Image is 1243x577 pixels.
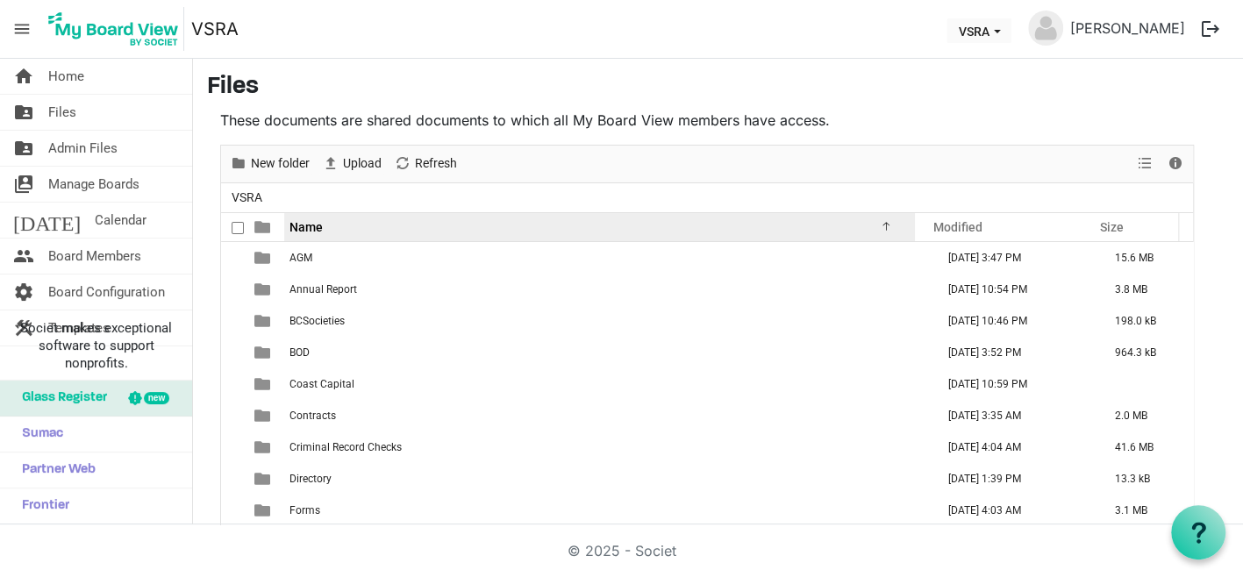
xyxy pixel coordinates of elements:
td: Contracts is template cell column header Name [284,400,930,431]
td: 13.3 kB is template cell column header Size [1097,463,1193,495]
span: Coast Capital [289,378,354,390]
span: Board Members [48,239,141,274]
td: checkbox [221,305,244,337]
span: menu [5,12,39,46]
td: May 29, 2025 10:46 PM column header Modified [930,305,1097,337]
td: is template cell column header type [244,495,284,526]
td: May 29, 2025 10:59 PM column header Modified [930,368,1097,400]
span: AGM [289,252,312,264]
td: checkbox [221,400,244,431]
td: checkbox [221,274,244,305]
td: May 30, 2025 4:03 AM column header Modified [930,495,1097,526]
td: BOD is template cell column header Name [284,337,930,368]
span: BCSocieties [289,315,345,327]
span: Files [48,95,76,130]
td: 2.0 MB is template cell column header Size [1097,400,1193,431]
button: VSRA dropdownbutton [947,18,1011,43]
td: BCSocieties is template cell column header Name [284,305,930,337]
button: logout [1192,11,1229,47]
span: Forms [289,504,320,516]
td: 3.1 MB is template cell column header Size [1097,495,1193,526]
p: These documents are shared documents to which all My Board View members have access. [220,110,1194,131]
td: May 30, 2025 3:35 AM column header Modified [930,400,1097,431]
div: View [1131,146,1161,182]
span: Contracts [289,410,336,422]
td: 15.6 MB is template cell column header Size [1097,242,1193,274]
div: New folder [224,146,316,182]
span: Templates [48,310,110,345]
span: Admin Files [48,131,118,166]
span: New folder [249,153,311,175]
span: people [13,239,34,274]
button: Upload [319,153,385,175]
span: VSRA [228,187,266,209]
td: checkbox [221,242,244,274]
div: Refresh [388,146,463,182]
td: Annual Report is template cell column header Name [284,274,930,305]
td: September 04, 2025 3:52 PM column header Modified [930,337,1097,368]
td: 964.3 kB is template cell column header Size [1097,337,1193,368]
h3: Files [207,73,1229,103]
td: Directory is template cell column header Name [284,463,930,495]
div: Details [1161,146,1190,182]
td: Forms is template cell column header Name [284,495,930,526]
td: 198.0 kB is template cell column header Size [1097,305,1193,337]
td: checkbox [221,431,244,463]
td: Coast Capital is template cell column header Name [284,368,930,400]
button: View dropdownbutton [1134,153,1155,175]
button: Details [1164,153,1188,175]
td: checkbox [221,495,244,526]
span: BOD [289,346,310,359]
span: Directory [289,473,332,485]
span: [DATE] [13,203,81,238]
span: Partner Web [13,452,96,488]
td: is template cell column header type [244,274,284,305]
td: 41.6 MB is template cell column header Size [1097,431,1193,463]
a: My Board View Logo [43,7,191,51]
span: settings [13,274,34,310]
span: Annual Report [289,283,357,296]
span: Frontier [13,488,69,524]
span: Upload [341,153,383,175]
span: home [13,59,34,94]
div: new [144,392,169,404]
td: is template cell column header type [244,431,284,463]
span: Sumac [13,417,63,452]
td: July 09, 2025 10:54 PM column header Modified [930,274,1097,305]
td: checkbox [221,368,244,400]
span: Home [48,59,84,94]
span: Refresh [413,153,459,175]
div: Upload [316,146,388,182]
td: AGM is template cell column header Name [284,242,930,274]
span: Calendar [95,203,146,238]
a: © 2025 - Societ [568,542,676,559]
span: Modified [933,220,982,234]
td: May 30, 2025 1:39 PM column header Modified [930,463,1097,495]
span: Manage Boards [48,167,139,202]
span: folder_shared [13,95,34,130]
a: [PERSON_NAME] [1063,11,1192,46]
td: is template cell column header type [244,368,284,400]
td: is template cell column header type [244,463,284,495]
span: folder_shared [13,131,34,166]
span: Societ makes exceptional software to support nonprofits. [8,319,184,372]
img: no-profile-picture.svg [1028,11,1063,46]
td: is template cell column header type [244,337,284,368]
span: Size [1100,220,1124,234]
td: checkbox [221,337,244,368]
button: Refresh [391,153,461,175]
span: switch_account [13,167,34,202]
img: My Board View Logo [43,7,184,51]
td: is template cell column header type [244,242,284,274]
td: September 04, 2025 3:47 PM column header Modified [930,242,1097,274]
button: New folder [227,153,313,175]
span: Board Configuration [48,274,165,310]
span: Glass Register [13,381,107,416]
td: 3.8 MB is template cell column header Size [1097,274,1193,305]
td: is template cell column header type [244,400,284,431]
td: is template cell column header Size [1097,368,1193,400]
a: VSRA [191,11,239,46]
td: is template cell column header type [244,305,284,337]
span: Name [289,220,323,234]
span: construction [13,310,34,345]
